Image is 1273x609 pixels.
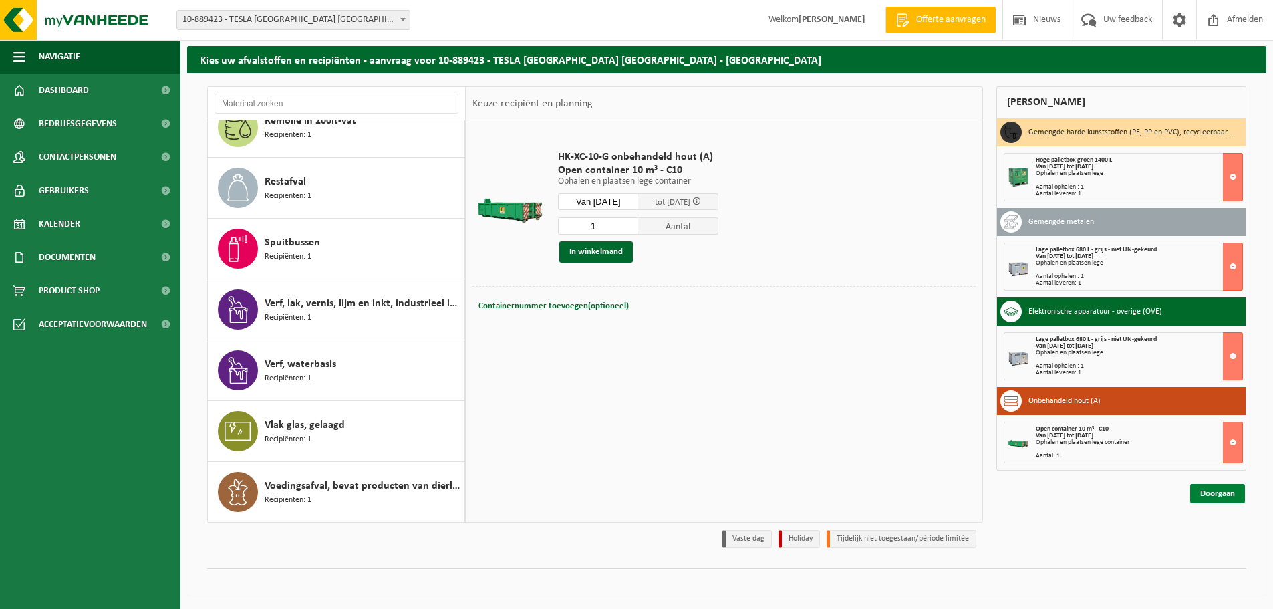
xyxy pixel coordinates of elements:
[1028,211,1094,233] h3: Gemengde metalen
[1036,273,1242,280] div: Aantal ophalen : 1
[39,107,117,140] span: Bedrijfsgegevens
[265,478,461,494] span: Voedingsafval, bevat producten van dierlijke oorsprong, onverpakt, categorie 3
[1190,484,1245,503] a: Doorgaan
[1036,246,1157,253] span: Lage palletbox 680 L - grijs - niet UN-gekeurd
[265,251,311,263] span: Recipiënten: 1
[208,340,465,401] button: Verf, waterbasis Recipiënten: 1
[265,174,306,190] span: Restafval
[558,193,638,210] input: Selecteer datum
[1028,301,1162,322] h3: Elektronische apparatuur - overige (OVE)
[39,241,96,274] span: Documenten
[779,530,820,548] li: Holiday
[655,198,690,207] span: tot [DATE]
[1036,184,1242,191] div: Aantal ophalen : 1
[1036,342,1093,350] strong: Van [DATE] tot [DATE]
[1036,191,1242,197] div: Aantal leveren: 1
[559,241,633,263] button: In winkelmand
[39,140,116,174] span: Contactpersonen
[265,312,311,324] span: Recipiënten: 1
[176,10,410,30] span: 10-889423 - TESLA BELGIUM BRUGGE - BRUGGE
[1036,170,1242,177] div: Ophalen en plaatsen lege
[799,15,865,25] strong: [PERSON_NAME]
[477,297,630,316] button: Containernummer toevoegen(optioneel)
[1036,156,1112,164] span: Hoge palletbox groen 1400 L
[1036,425,1109,433] span: Open container 10 m³ - C10
[1036,280,1242,287] div: Aantal leveren: 1
[827,530,976,548] li: Tijdelijk niet toegestaan/période limitée
[265,295,461,312] span: Verf, lak, vernis, lijm en inkt, industrieel in kleinverpakking
[208,401,465,462] button: Vlak glas, gelaagd Recipiënten: 1
[265,417,345,433] span: Vlak glas, gelaagd
[913,13,989,27] span: Offerte aanvragen
[265,494,311,507] span: Recipiënten: 1
[885,7,996,33] a: Offerte aanvragen
[478,301,629,310] span: Containernummer toevoegen(optioneel)
[208,97,465,158] button: Remolie in 200lt-vat Recipiënten: 1
[558,164,718,177] span: Open container 10 m³ - C10
[265,129,311,142] span: Recipiënten: 1
[1036,363,1242,370] div: Aantal ophalen : 1
[39,308,147,341] span: Acceptatievoorwaarden
[39,40,80,74] span: Navigatie
[265,235,320,251] span: Spuitbussen
[996,86,1246,118] div: [PERSON_NAME]
[1036,370,1242,376] div: Aantal leveren: 1
[1036,260,1242,267] div: Ophalen en plaatsen lege
[466,87,599,120] div: Keuze recipiënt en planning
[265,190,311,203] span: Recipiënten: 1
[638,217,718,235] span: Aantal
[558,150,718,164] span: HK-XC-10-G onbehandeld hout (A)
[722,530,772,548] li: Vaste dag
[39,174,89,207] span: Gebruikers
[208,279,465,340] button: Verf, lak, vernis, lijm en inkt, industrieel in kleinverpakking Recipiënten: 1
[558,177,718,187] p: Ophalen en plaatsen lege container
[208,462,465,522] button: Voedingsafval, bevat producten van dierlijke oorsprong, onverpakt, categorie 3 Recipiënten: 1
[177,11,410,29] span: 10-889423 - TESLA BELGIUM BRUGGE - BRUGGE
[215,94,458,114] input: Materiaal zoeken
[187,46,1266,72] h2: Kies uw afvalstoffen en recipiënten - aanvraag voor 10-889423 - TESLA [GEOGRAPHIC_DATA] [GEOGRAPH...
[1036,453,1242,459] div: Aantal: 1
[39,274,100,308] span: Product Shop
[265,356,336,372] span: Verf, waterbasis
[1036,163,1093,170] strong: Van [DATE] tot [DATE]
[265,372,311,385] span: Recipiënten: 1
[1036,439,1242,446] div: Ophalen en plaatsen lege container
[1028,122,1236,143] h3: Gemengde harde kunststoffen (PE, PP en PVC), recycleerbaar (industrieel)
[1028,390,1101,412] h3: Onbehandeld hout (A)
[208,219,465,279] button: Spuitbussen Recipiënten: 1
[265,433,311,446] span: Recipiënten: 1
[1036,432,1093,439] strong: Van [DATE] tot [DATE]
[1036,253,1093,260] strong: Van [DATE] tot [DATE]
[208,158,465,219] button: Restafval Recipiënten: 1
[1036,350,1242,356] div: Ophalen en plaatsen lege
[265,113,356,129] span: Remolie in 200lt-vat
[39,207,80,241] span: Kalender
[1036,336,1157,343] span: Lage palletbox 680 L - grijs - niet UN-gekeurd
[39,74,89,107] span: Dashboard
